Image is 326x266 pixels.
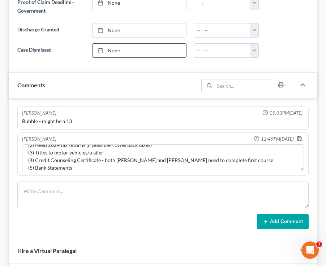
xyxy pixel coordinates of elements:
label: Discharge Granted [14,23,89,38]
div: [PERSON_NAME] [22,110,56,117]
a: None [93,23,186,37]
iframe: Intercom live chat [301,241,319,259]
span: Comments [17,82,45,88]
input: Search... [215,79,272,92]
input: -- : -- [194,44,251,57]
a: None [93,44,186,57]
div: Bubble - might be a 13 [22,118,304,125]
span: 3 [316,241,322,247]
span: Hire a Virtual Paralegal [17,247,77,254]
div: [PERSON_NAME] [22,136,56,143]
input: -- : -- [194,23,251,37]
span: 09:33PM[DATE] [270,110,303,117]
span: 12:49PM[DATE] [261,136,294,143]
button: Add Comment [257,214,309,229]
label: Case Dismissed [14,43,89,58]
